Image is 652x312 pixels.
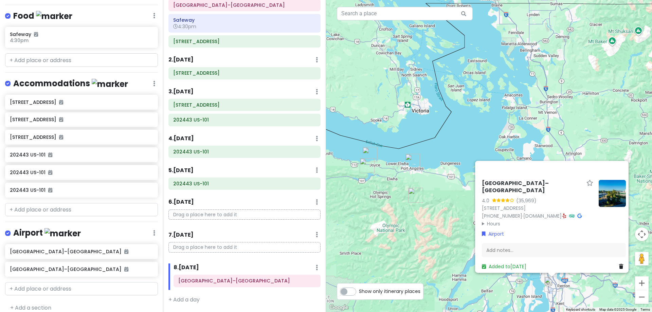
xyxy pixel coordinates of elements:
a: + Add a section [10,304,51,312]
h4: Accommodations [13,78,128,89]
h6: Seattle–Tacoma International Airport [173,2,316,8]
h6: 202443 US-101 [173,149,316,155]
i: Tripadvisor [569,213,575,218]
h6: 202443 US-101 [10,187,153,193]
div: · · [482,180,593,227]
p: Drag a place here to add it [168,209,321,220]
button: Zoom out [635,290,649,304]
h6: 1385 Whiskey Creek Beach Rd [173,70,316,76]
h6: [GEOGRAPHIC_DATA]–[GEOGRAPHIC_DATA] [10,249,153,255]
button: Keyboard shortcuts [566,307,595,312]
h6: [STREET_ADDRESS] [10,116,153,123]
a: + Add a day [168,296,200,304]
input: Search a place [337,7,473,20]
button: Drag Pegman onto the map to open Street View [635,252,649,265]
h6: 1385 Whiskey Creek Beach Rd [173,38,316,44]
h6: [GEOGRAPHIC_DATA]–[GEOGRAPHIC_DATA] [482,180,584,194]
i: Google Maps [577,213,582,218]
span: 4:30pm [10,37,29,44]
a: Delete place [619,262,626,270]
h4: Airport [13,227,81,239]
h6: [GEOGRAPHIC_DATA]–[GEOGRAPHIC_DATA] [10,266,153,272]
i: Added to itinerary [34,32,38,37]
h6: [STREET_ADDRESS] [10,99,153,105]
i: Added to itinerary [59,117,63,122]
img: Picture of the place [599,180,626,207]
h4: Food [13,11,72,22]
span: Map data ©2025 Google [599,308,636,311]
a: Added to[DATE] [482,263,526,270]
h6: 8 . [DATE] [174,264,199,271]
a: [DOMAIN_NAME] [523,212,562,219]
h6: [STREET_ADDRESS] [10,134,153,140]
img: marker [44,228,81,239]
i: Added to itinerary [48,188,52,192]
h6: Seattle–Tacoma International Airport [178,278,316,284]
i: Added to itinerary [48,170,52,175]
i: Added to itinerary [124,249,128,254]
a: Open this area in Google Maps (opens a new window) [328,303,350,312]
i: Added to itinerary [48,152,52,157]
h6: 202443 US-101 [10,152,153,158]
span: 4:30pm [173,23,196,30]
div: Seattle–Tacoma International Airport [542,274,562,294]
div: 4.0 [482,197,492,204]
div: (35,969) [516,197,537,204]
h6: 1385 Whiskey Creek Beach Rd [173,102,316,108]
h6: Safeway [173,17,316,23]
button: Map camera controls [635,227,649,241]
div: Safeway [402,151,423,171]
a: [PHONE_NUMBER] [482,212,522,219]
h6: 2 . [DATE] [168,56,194,63]
h6: Safeway [10,31,153,37]
h6: 4 . [DATE] [168,135,194,142]
img: marker [36,11,72,21]
span: Show only itinerary places [359,288,420,295]
h6: 202443 US-101 [173,181,316,187]
a: Terms (opens in new tab) [640,308,650,311]
i: Added to itinerary [59,100,63,105]
a: Star place [586,180,593,187]
img: Google [328,303,350,312]
a: [STREET_ADDRESS] [482,204,526,211]
i: Added to itinerary [124,267,128,272]
h6: 6 . [DATE] [168,199,194,206]
summary: Hours [482,220,593,227]
div: 1385 Whiskey Creek Beach Rd [360,144,380,165]
h6: 5 . [DATE] [168,167,194,174]
img: marker [92,79,128,89]
button: Zoom in [635,276,649,290]
div: Hurricane Ridge [405,185,426,205]
i: Added to itinerary [59,135,63,140]
h6: 7 . [DATE] [168,232,194,239]
a: Airport [482,230,504,237]
h6: 202443 US-101 [10,169,153,176]
input: + Add place or address [5,203,158,217]
div: Add notes... [482,243,626,257]
input: + Add place or address [5,53,158,67]
input: + Add place or address [5,282,158,296]
button: Close [612,161,629,177]
h6: 202443 US-101 [173,117,316,123]
div: Spruce Railroad Trailhead-Camp David Junior Road [357,155,377,176]
p: Drag a place here to add it [168,242,321,253]
h6: 3 . [DATE] [168,88,194,95]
